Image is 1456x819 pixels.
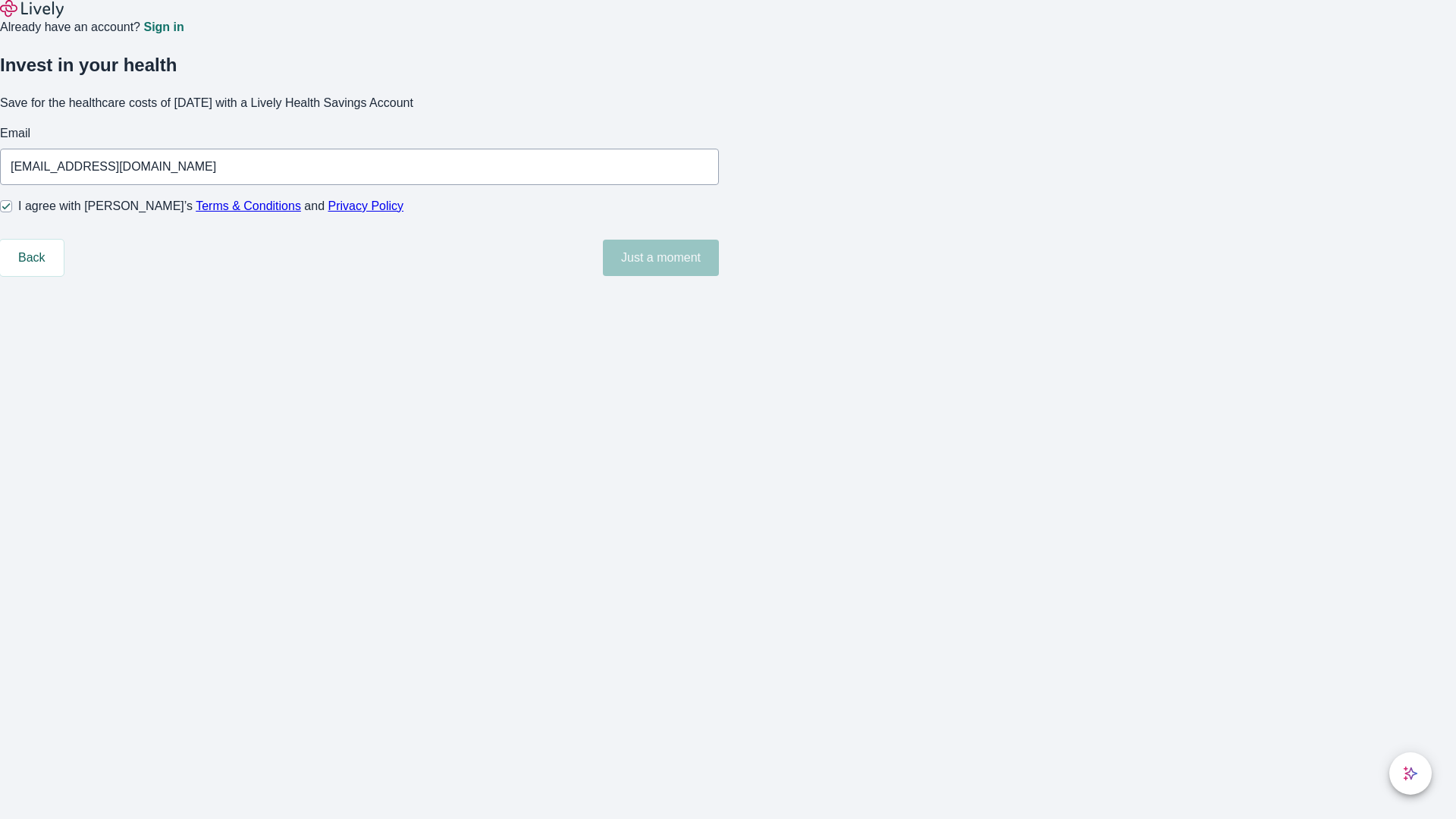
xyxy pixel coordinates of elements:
svg: Lively AI Assistant [1403,766,1418,781]
a: Sign in [143,21,184,33]
button: chat [1389,752,1432,795]
span: I agree with [PERSON_NAME]’s and [18,197,403,215]
a: Privacy Policy [328,199,404,212]
a: Terms & Conditions [196,199,301,212]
